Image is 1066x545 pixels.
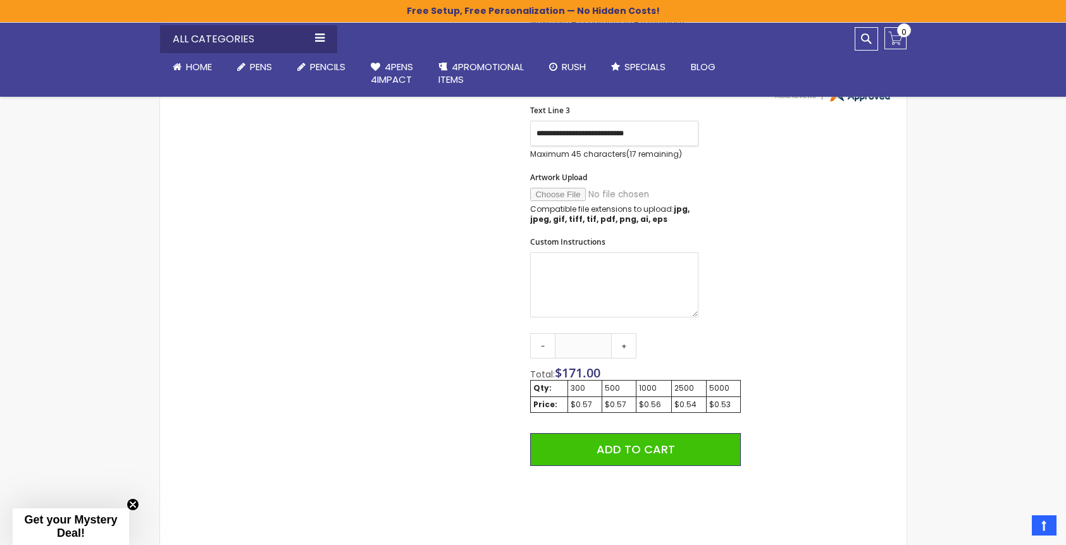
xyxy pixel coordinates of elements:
div: 5000 [709,383,738,393]
span: Pens [250,60,272,73]
div: 2500 [674,383,703,393]
span: Get your Mystery Deal! [24,513,117,539]
iframe: PayPal [530,475,740,541]
span: 4PROMOTIONAL ITEMS [438,60,524,86]
a: 4Pens4impact [358,53,426,94]
span: Add to Cart [597,441,675,457]
p: Maximum 45 characters [530,149,698,159]
strong: jpg, jpeg, gif, tiff, tif, pdf, png, ai, eps [530,204,690,224]
div: 300 [571,383,599,393]
strong: Price: [533,399,557,410]
span: Custom Instructions [530,236,605,247]
span: Specials [624,60,666,73]
a: Pens [225,53,285,81]
button: Close teaser [127,498,139,511]
a: Rush [536,53,598,81]
button: Add to Cart [530,433,740,466]
iframe: Google Customer Reviews [962,511,1066,545]
div: $0.54 [674,400,703,410]
a: Pencils [285,53,358,81]
a: + [611,333,636,358]
div: 500 [605,383,633,393]
a: 4PROMOTIONALITEMS [426,53,536,94]
span: (17 remaining) [626,149,682,159]
span: 171.00 [562,364,600,381]
a: 0 [884,27,907,49]
span: Artwork Upload [530,172,587,183]
span: 0 [902,26,907,38]
div: $0.56 [639,400,668,410]
div: $0.57 [571,400,599,410]
div: All Categories [160,25,337,53]
div: Get your Mystery Deal!Close teaser [13,508,129,545]
span: Blog [691,60,716,73]
a: Home [160,53,225,81]
strong: Qty: [533,383,552,393]
a: Specials [598,53,678,81]
div: 1000 [639,383,668,393]
a: 4pens.com certificate URL [772,95,893,106]
span: Total: [530,368,555,381]
a: - [530,333,555,358]
p: Compatible file extensions to upload: [530,204,698,224]
span: $ [555,364,600,381]
span: Rush [562,60,586,73]
span: Home [186,60,212,73]
div: $0.53 [709,400,738,410]
span: Pencils [310,60,345,73]
a: Blog [678,53,728,81]
div: $0.57 [605,400,633,410]
span: Text Line 3 [530,105,570,116]
span: 4Pens 4impact [371,60,413,86]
